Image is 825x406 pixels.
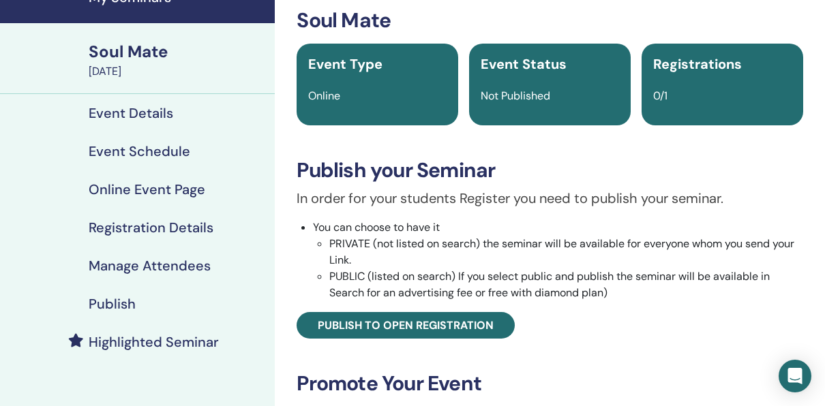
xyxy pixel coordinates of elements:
[80,40,275,80] a: Soul Mate[DATE]
[89,181,205,198] h4: Online Event Page
[481,55,567,73] span: Event Status
[89,143,190,159] h4: Event Schedule
[329,268,803,301] li: PUBLIC (listed on search) If you select public and publish the seminar will be available in Searc...
[297,188,803,208] p: In order for your students Register you need to publish your seminar.
[329,236,803,268] li: PRIVATE (not listed on search) the seminar will be available for everyone whom you send your Link.
[653,55,742,73] span: Registrations
[297,312,515,339] a: Publish to open registration
[318,318,494,332] span: Publish to open registration
[297,158,803,183] h3: Publish your Seminar
[89,40,267,63] div: Soul Mate
[89,257,211,274] h4: Manage Attendees
[308,89,340,103] span: Online
[89,296,136,312] h4: Publish
[481,89,550,103] span: Not Published
[308,55,382,73] span: Event Type
[89,334,219,350] h4: Highlighted Seminar
[297,8,803,33] h3: Soul Mate
[89,63,267,80] div: [DATE]
[653,89,667,103] span: 0/1
[89,219,213,236] h4: Registration Details
[297,371,803,396] h3: Promote Your Event
[779,360,811,392] div: Open Intercom Messenger
[313,219,803,301] li: You can choose to have it
[89,105,173,121] h4: Event Details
